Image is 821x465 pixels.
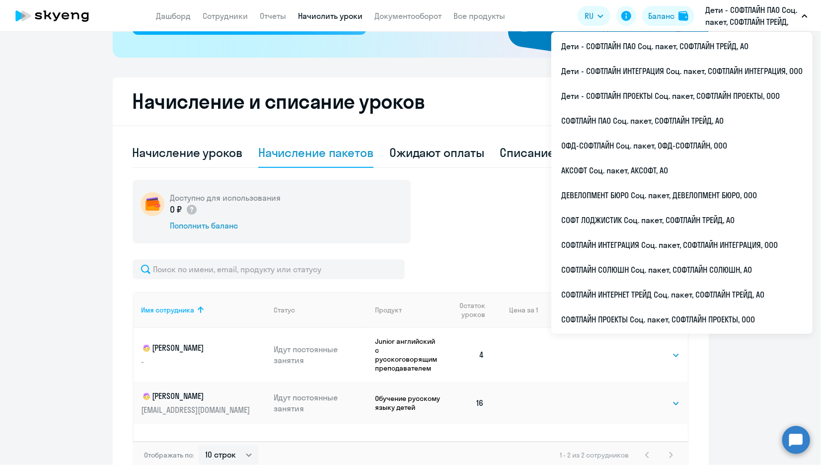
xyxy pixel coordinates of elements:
[442,328,493,382] td: 4
[375,306,442,314] div: Продукт
[142,390,266,415] a: child[PERSON_NAME][EMAIL_ADDRESS][DOMAIN_NAME]
[450,301,493,319] div: Остаток уроков
[299,11,363,21] a: Начислить уроки
[560,451,629,460] span: 1 - 2 из 2 сотрудников
[133,145,242,160] div: Начисление уроков
[142,342,253,354] p: [PERSON_NAME]
[142,342,266,367] a: child[PERSON_NAME]-
[274,344,367,366] p: Идут постоянные занятия
[133,89,689,113] h2: Начисление и списание уроков
[274,306,295,314] div: Статус
[492,292,538,328] th: Цена за 1
[551,32,813,334] ul: RU
[141,192,164,216] img: wallet-circle.png
[538,292,605,328] th: Цена за пакет
[145,451,195,460] span: Отображать по:
[375,306,402,314] div: Продукт
[170,220,281,231] div: Пополнить баланс
[170,192,281,203] h5: Доступно для использования
[133,259,405,279] input: Поиск по имени, email, продукту или статусу
[170,203,198,216] p: 0 ₽
[142,390,253,402] p: [PERSON_NAME]
[500,145,597,160] div: Списание уроков
[678,11,688,21] img: balance
[142,356,253,367] p: -
[375,11,442,21] a: Документооборот
[578,6,610,26] button: RU
[375,394,442,412] p: Обучение русскому языку детей
[442,382,493,424] td: 16
[450,301,485,319] span: Остаток уроков
[156,11,191,21] a: Дашборд
[142,306,266,314] div: Имя сотрудника
[375,337,442,373] p: Junior английский с русскоговорящим преподавателем
[260,11,287,21] a: Отчеты
[274,306,367,314] div: Статус
[648,10,674,22] div: Баланс
[700,4,813,28] button: Дети - СОФТЛАЙН ПАО Соц. пакет, СОФТЛАЙН ТРЕЙД, АО
[142,306,195,314] div: Имя сотрудника
[705,4,798,28] p: Дети - СОФТЛАЙН ПАО Соц. пакет, СОФТЛАЙН ТРЕЙД, АО
[274,392,367,414] p: Идут постоянные занятия
[642,6,694,26] button: Балансbalance
[454,11,506,21] a: Все продукты
[142,391,151,401] img: child
[389,145,484,160] div: Ожидают оплаты
[258,145,373,160] div: Начисление пакетов
[203,11,248,21] a: Сотрудники
[142,343,151,353] img: child
[142,404,253,415] p: [EMAIL_ADDRESS][DOMAIN_NAME]
[585,10,594,22] span: RU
